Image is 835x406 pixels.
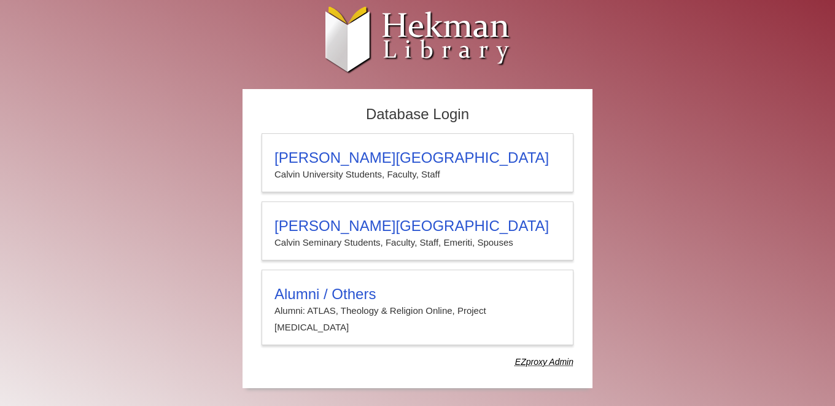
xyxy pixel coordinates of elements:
[262,133,573,192] a: [PERSON_NAME][GEOGRAPHIC_DATA]Calvin University Students, Faculty, Staff
[274,303,561,335] p: Alumni: ATLAS, Theology & Religion Online, Project [MEDICAL_DATA]
[274,286,561,303] h3: Alumni / Others
[255,102,580,127] h2: Database Login
[274,235,561,251] p: Calvin Seminary Students, Faculty, Staff, Emeriti, Spouses
[274,166,561,182] p: Calvin University Students, Faculty, Staff
[262,201,573,260] a: [PERSON_NAME][GEOGRAPHIC_DATA]Calvin Seminary Students, Faculty, Staff, Emeriti, Spouses
[274,149,561,166] h3: [PERSON_NAME][GEOGRAPHIC_DATA]
[274,286,561,335] summary: Alumni / OthersAlumni: ATLAS, Theology & Religion Online, Project [MEDICAL_DATA]
[274,217,561,235] h3: [PERSON_NAME][GEOGRAPHIC_DATA]
[515,357,573,367] dfn: Use Alumni login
